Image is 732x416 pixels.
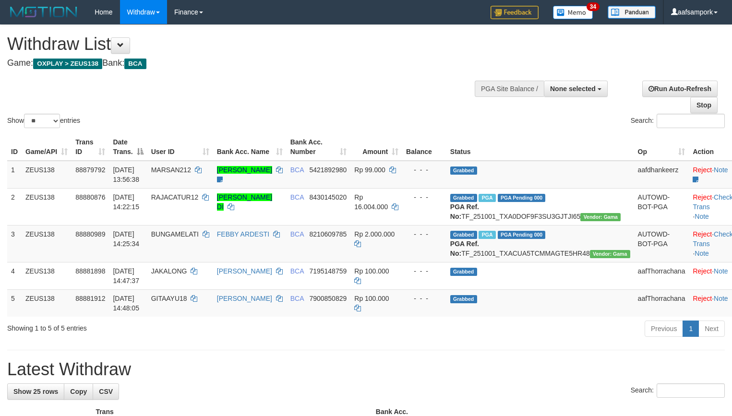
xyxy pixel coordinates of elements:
h1: Latest Withdraw [7,360,725,379]
a: CSV [93,383,119,400]
span: Marked by aafnoeunsreypich [479,231,495,239]
span: None selected [550,85,596,93]
div: - - - [406,192,443,202]
a: Reject [693,193,712,201]
span: JAKALONG [151,267,187,275]
span: BCA [290,230,304,238]
b: PGA Ref. No: [450,240,479,257]
th: User ID: activate to sort column ascending [147,133,213,161]
span: [DATE] 14:47:37 [113,267,139,285]
a: Note [714,166,728,174]
td: aafThorrachana [634,289,689,317]
th: Bank Acc. Number: activate to sort column ascending [287,133,351,161]
th: ID [7,133,22,161]
span: Rp 100.000 [354,295,389,302]
span: MARSAN212 [151,166,191,174]
h4: Game: Bank: [7,59,479,68]
span: Vendor URL: https://trx31.1velocity.biz [590,250,630,258]
a: Previous [645,321,683,337]
a: Copy [64,383,93,400]
span: 88880989 [75,230,105,238]
span: BCA [290,193,304,201]
span: [DATE] 14:22:15 [113,193,139,211]
a: Reject [693,267,712,275]
input: Search: [657,114,725,128]
span: 88881912 [75,295,105,302]
td: 5 [7,289,22,317]
img: MOTION_logo.png [7,5,80,19]
a: Note [714,267,728,275]
img: panduan.png [608,6,656,19]
td: ZEUS138 [22,289,72,317]
span: Grabbed [450,268,477,276]
a: FEBBY ARDESTI [217,230,269,238]
td: aafdhankeerz [634,161,689,189]
span: Grabbed [450,166,477,175]
a: Stop [690,97,718,113]
th: Op: activate to sort column ascending [634,133,689,161]
td: AUTOWD-BOT-PGA [634,188,689,225]
span: Rp 99.000 [354,166,385,174]
span: BCA [290,166,304,174]
select: Showentries [24,114,60,128]
td: TF_251001_TXA0DOF9F3SU3GJTJI65 [446,188,634,225]
span: 34 [587,2,600,11]
div: - - - [406,294,443,303]
span: Grabbed [450,231,477,239]
th: Status [446,133,634,161]
span: BCA [290,267,304,275]
span: [DATE] 14:25:34 [113,230,139,248]
a: Note [695,213,709,220]
span: CSV [99,388,113,395]
a: Show 25 rows [7,383,64,400]
label: Show entries [7,114,80,128]
th: Trans ID: activate to sort column ascending [72,133,109,161]
td: ZEUS138 [22,161,72,189]
a: Next [698,321,725,337]
a: 1 [683,321,699,337]
span: Copy 8210609785 to clipboard [309,230,347,238]
div: - - - [406,165,443,175]
span: Rp 100.000 [354,267,389,275]
span: Copy 7195148759 to clipboard [309,267,347,275]
h1: Withdraw List [7,35,479,54]
span: 88879792 [75,166,105,174]
span: PGA Pending [498,231,546,239]
span: PGA Pending [498,194,546,202]
a: Reject [693,230,712,238]
th: Balance [402,133,446,161]
span: BCA [124,59,146,69]
label: Search: [631,114,725,128]
a: Note [695,250,709,257]
th: Game/API: activate to sort column ascending [22,133,72,161]
a: Note [714,295,728,302]
img: Button%20Memo.svg [553,6,593,19]
td: ZEUS138 [22,188,72,225]
label: Search: [631,383,725,398]
div: - - - [406,266,443,276]
span: BCA [290,295,304,302]
span: Grabbed [450,295,477,303]
a: Reject [693,295,712,302]
img: Feedback.jpg [491,6,539,19]
td: AUTOWD-BOT-PGA [634,225,689,262]
span: Vendor URL: https://trx31.1velocity.biz [580,213,621,221]
span: 88881898 [75,267,105,275]
span: Copy 7900850829 to clipboard [309,295,347,302]
td: ZEUS138 [22,262,72,289]
span: 88880876 [75,193,105,201]
span: [DATE] 13:56:38 [113,166,139,183]
span: Grabbed [450,194,477,202]
a: Reject [693,166,712,174]
td: aafThorrachana [634,262,689,289]
th: Date Trans.: activate to sort column descending [109,133,147,161]
a: [PERSON_NAME] [217,166,272,174]
b: PGA Ref. No: [450,203,479,220]
a: Run Auto-Refresh [642,81,718,97]
div: - - - [406,229,443,239]
div: Showing 1 to 5 of 5 entries [7,320,298,333]
span: Rp 16.004.000 [354,193,388,211]
span: RAJACATUR12 [151,193,199,201]
a: [PERSON_NAME] DI [217,193,272,211]
button: None selected [544,81,608,97]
